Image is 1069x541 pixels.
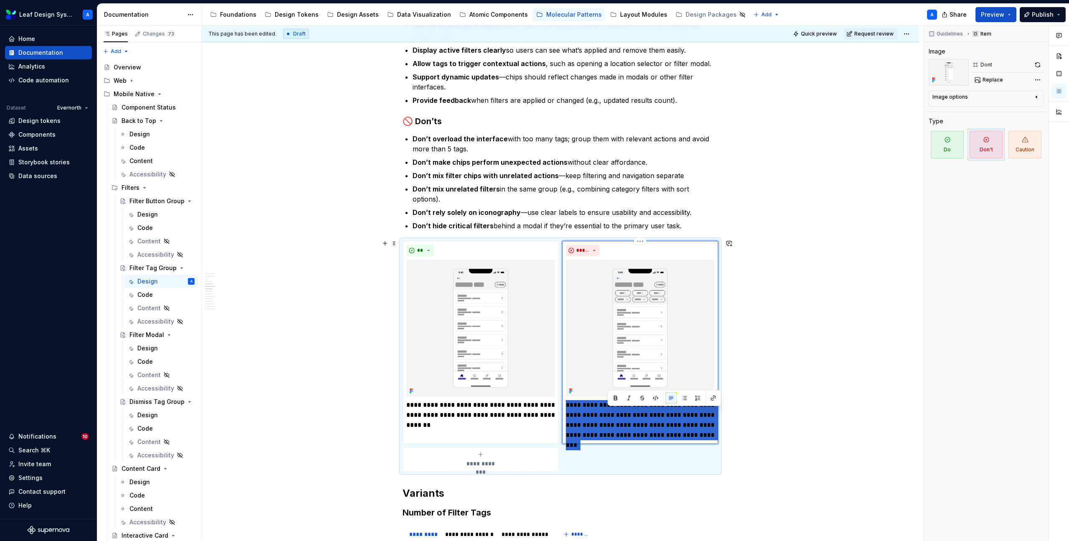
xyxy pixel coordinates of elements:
div: Pages [104,31,128,37]
a: Code [124,355,198,368]
button: Replace [972,74,1007,86]
div: Design Packages [686,10,737,19]
a: Code [116,141,198,154]
span: Caution [1008,131,1041,158]
span: 10 [81,433,89,440]
div: Accessibility [137,317,174,326]
div: Accessibility [137,451,174,459]
a: Overview [100,61,198,74]
a: Design [116,475,198,489]
span: Add [761,11,772,18]
a: Molecular Patterns [533,8,605,21]
span: Request review [854,31,894,37]
a: Atomic Components [456,8,531,21]
div: Content [129,505,153,513]
a: Accessibility [124,382,198,395]
div: Design [137,277,158,286]
div: Atomic Components [469,10,528,19]
div: Image options [932,94,968,100]
a: Dismiss Tag Group [116,395,198,408]
div: Design tokens [18,117,61,125]
span: Quick preview [801,31,837,37]
p: behind a modal if they’re essential to the primary user task. [413,221,718,231]
span: Guidelines [937,31,963,37]
a: Accessibility [124,449,198,462]
a: Design Packages [672,8,749,21]
span: Share [950,10,967,19]
a: Content [116,154,198,168]
div: Interactive Card [122,531,168,540]
div: Filter Tag Group [129,264,177,272]
div: Design Assets [337,10,379,19]
div: A [86,11,89,18]
p: with too many tags; group them with relevant actions and avoid more than 5 tags. [413,134,718,154]
a: Design Assets [324,8,382,21]
div: Component Status [122,103,176,112]
a: Code [124,422,198,435]
p: so users can see what’s applied and remove them easily. [413,45,718,55]
button: Caution [1006,129,1044,161]
div: Type [929,117,943,125]
a: Settings [5,471,92,485]
a: Accessibility [116,515,198,529]
div: Code [129,491,145,500]
div: Filter Modal [129,331,164,339]
div: Overview [114,63,141,71]
div: Components [18,130,56,139]
a: Code [124,221,198,235]
a: Content Card [108,462,198,475]
p: —keep filtering and navigation separate [413,171,718,181]
button: Do [929,129,966,161]
div: Documentation [18,48,63,57]
div: Mobile Native [114,90,155,98]
a: DesignA [124,275,198,288]
a: Documentation [5,46,92,59]
strong: Don’t mix filter chips with unrelated actions [413,171,559,180]
span: 73 [167,31,175,37]
a: Foundations [207,8,260,21]
a: Storybook stories [5,156,92,169]
a: Design [116,128,198,141]
div: Data Visualization [397,10,451,19]
div: Mobile Native [100,87,198,101]
button: Add [100,46,132,57]
a: Filter Modal [116,328,198,342]
div: Accessibility [137,250,174,259]
button: Help [5,499,92,512]
div: Design [129,478,150,486]
h2: Variants [403,487,718,500]
div: A [930,11,934,18]
button: Image options [932,94,1040,104]
div: Invite team [18,460,51,468]
div: Help [18,501,32,510]
div: A [190,277,193,286]
p: in the same group (e.g., combining category filters with sort options). [413,184,718,204]
a: Design Tokens [261,8,322,21]
strong: Allow tags to trigger contextual actions [413,59,546,68]
a: Filter Button Group [116,194,198,208]
p: when filters are applied or changed (e.g., updated results count). [413,95,718,105]
a: Code [124,288,198,301]
span: Preview [981,10,1004,19]
div: Dismiss Tag Group [129,398,185,406]
a: Code [116,489,198,502]
strong: Don’t hide critical filters [413,222,494,230]
div: Dont [980,61,992,68]
div: Storybook stories [18,158,70,166]
a: Design tokens [5,114,92,128]
svg: Supernova Logo [28,526,69,534]
div: Foundations [220,10,256,19]
a: Filter Tag Group [116,261,198,275]
div: Analytics [18,62,45,71]
div: Design [137,411,158,419]
span: This page has been edited. [208,31,276,37]
div: Content [137,438,161,446]
a: Home [5,32,92,46]
a: Content [124,301,198,315]
button: Publish [1020,7,1066,22]
h3: Number of Filter Tags [403,507,718,518]
div: Content [137,237,161,245]
p: without clear affordance. [413,157,718,167]
strong: Don’t rely solely on iconography [413,208,521,217]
